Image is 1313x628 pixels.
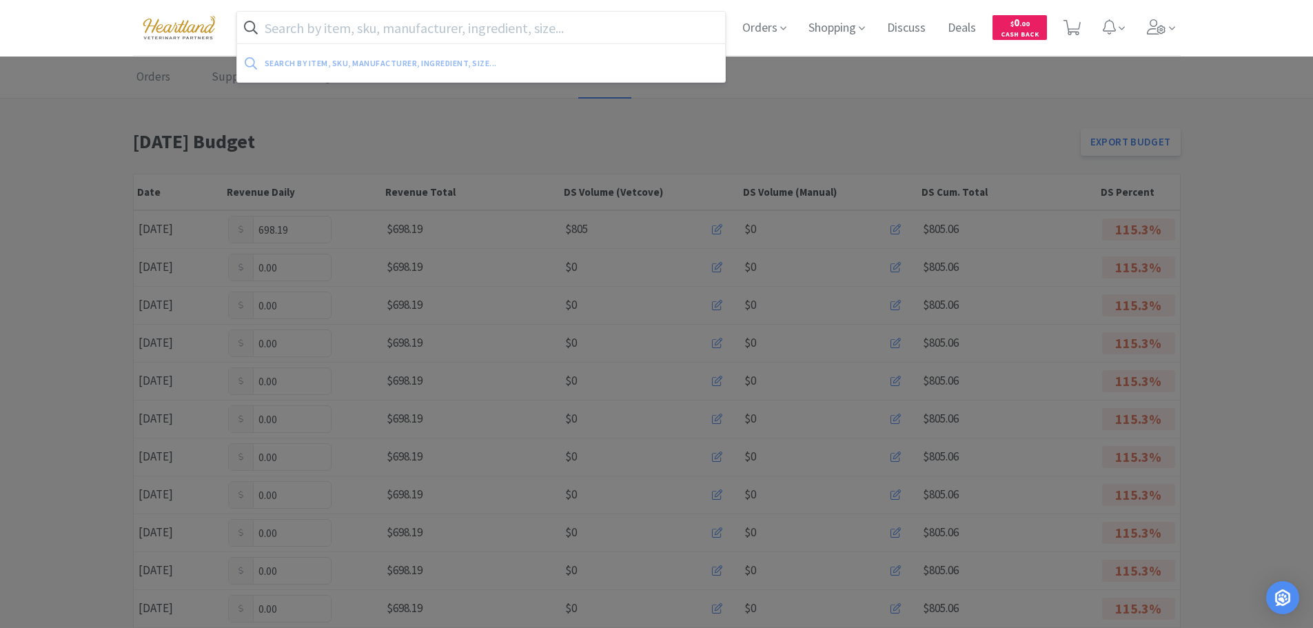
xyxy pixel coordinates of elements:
[942,22,981,34] a: Deals
[1266,581,1299,614] div: Open Intercom Messenger
[1019,19,1030,28] span: . 00
[133,8,225,46] img: cad7bdf275c640399d9c6e0c56f98fd2_10.png
[1001,31,1039,40] span: Cash Back
[1010,16,1030,29] span: 0
[993,9,1047,46] a: $0.00Cash Back
[1010,19,1014,28] span: $
[237,12,726,43] input: Search by item, sku, manufacturer, ingredient, size...
[265,52,607,74] div: Search by item, sku, manufacturer, ingredient, size...
[882,22,931,34] a: Discuss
